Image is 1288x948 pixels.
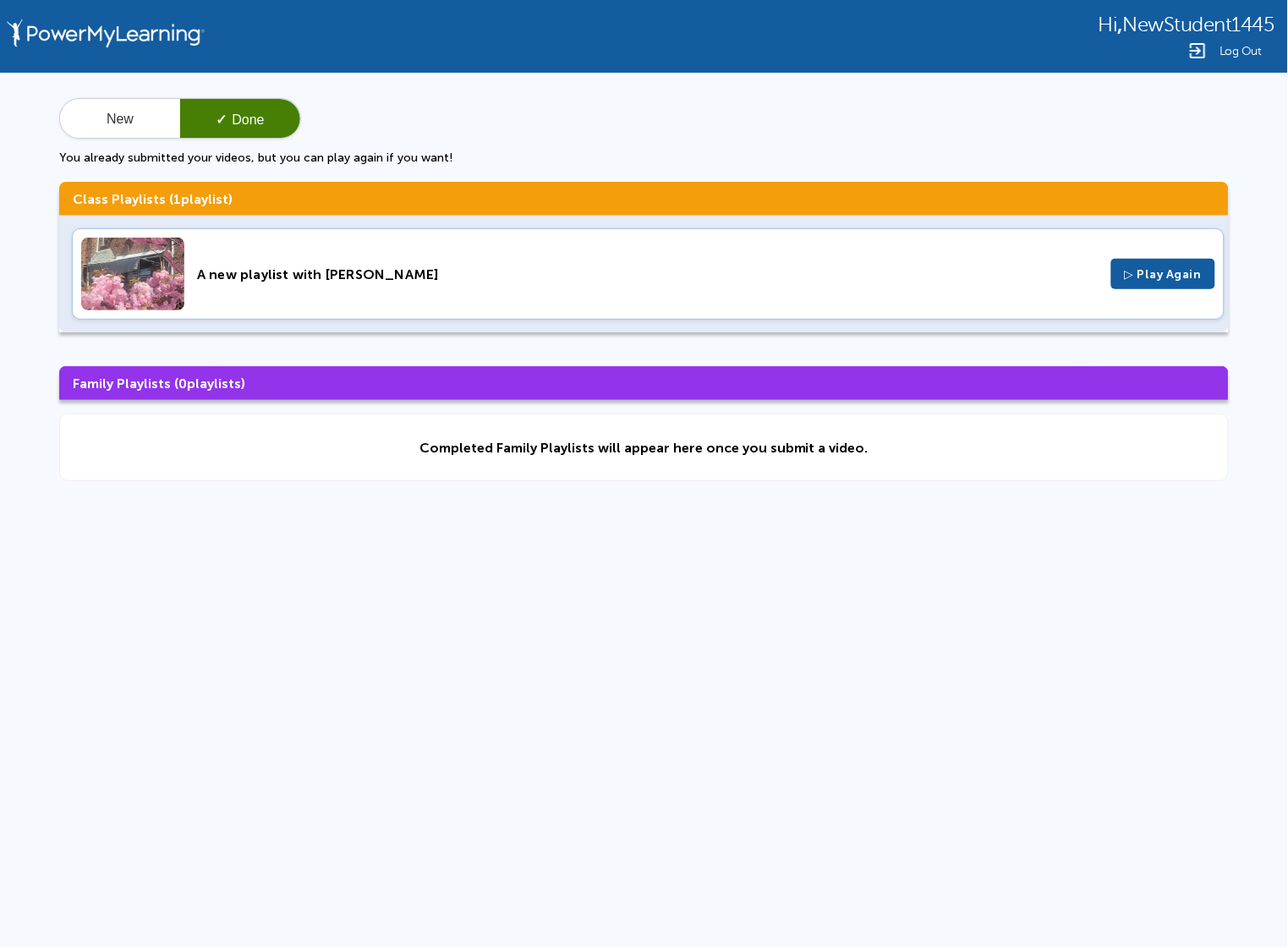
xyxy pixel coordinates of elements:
h3: Class Playlists ( playlist) [59,182,1229,216]
span: Hi [1099,14,1118,36]
button: ▷ Play Again [1111,259,1215,289]
span: ▷ Play Again [1125,267,1202,282]
h3: Family Playlists ( playlists) [59,366,1229,400]
span: 1 [173,191,181,207]
img: Logout Icon [1187,41,1208,61]
button: New [60,99,180,140]
button: ✓Done [180,99,300,140]
span: NewStudent1445 [1123,14,1274,36]
iframe: Chat [1216,872,1275,935]
img: Thumbnail [81,238,184,310]
span: 0 [178,375,187,392]
span: ✓ [216,112,227,127]
div: Completed Family Playlists will appear here once you submit a video. [419,440,869,456]
p: You already submitted your videos, but you can play again if you want! [59,151,1229,165]
span: Log Out [1219,45,1262,58]
div: , [1099,12,1274,36]
div: A new playlist with [PERSON_NAME] [197,266,1099,282]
